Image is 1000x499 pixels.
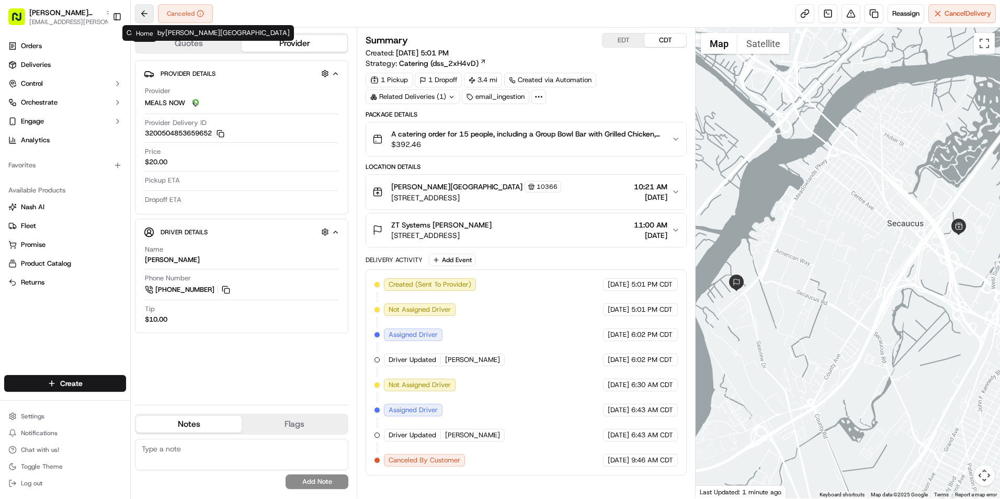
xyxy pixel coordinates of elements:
div: Start new chat [47,100,172,110]
a: Terms (opens in new tab) [934,492,949,497]
button: Flags [242,416,347,433]
span: [DATE] 5:01 PM [396,48,449,58]
button: EDT [603,33,644,47]
button: Toggle Theme [4,459,126,474]
button: Returns [4,274,126,291]
span: • [87,190,90,199]
img: Angelique Valdez [10,152,27,169]
button: Canceled [158,4,213,23]
span: Product Catalog [21,259,71,268]
div: 3.4 mi [464,73,502,87]
span: Settings [21,412,44,421]
div: We're available if you need us! [47,110,144,119]
span: Cancel Delivery [945,9,991,18]
span: Notifications [21,429,58,437]
span: [PHONE_NUMBER] [155,285,214,294]
button: Toggle fullscreen view [974,33,995,54]
div: 1 Pickup [366,73,413,87]
div: 💻 [88,235,97,243]
button: Keyboard shortcuts [820,491,865,498]
span: Provider Details [161,70,215,78]
span: [DATE] [608,305,629,314]
span: Knowledge Base [21,234,80,244]
span: • [87,162,90,171]
a: 📗Knowledge Base [6,230,84,248]
div: Favorites [4,157,126,174]
span: Provider [145,86,171,96]
span: Canceled By Customer [389,456,460,465]
button: [EMAIL_ADDRESS][PERSON_NAME][DOMAIN_NAME] [29,18,113,26]
span: Pylon [104,259,127,267]
span: [DATE] [608,380,629,390]
a: Deliveries [4,56,126,73]
button: Notifications [4,426,126,440]
div: Past conversations [10,136,70,144]
button: Start new chat [178,103,190,116]
div: email_ingestion [462,89,529,104]
span: 11:00 AM [634,220,667,230]
span: [DATE] [608,280,629,289]
a: Orders [4,38,126,54]
img: 1736555255976-a54dd68f-1ca7-489b-9aae-adbdc363a1c4 [21,191,29,199]
button: [PERSON_NAME][GEOGRAPHIC_DATA]10366[STREET_ADDRESS]10:21 AM[DATE] [366,175,686,209]
img: Google [698,485,733,498]
button: Show satellite imagery [737,33,789,54]
span: [PERSON_NAME][GEOGRAPHIC_DATA] [391,182,522,192]
span: 9:46 AM CDT [631,456,673,465]
span: Driver Updated [389,430,436,440]
button: CDT [644,33,686,47]
span: [DATE] [608,430,629,440]
a: [PHONE_NUMBER] [145,284,232,296]
button: Promise [4,236,126,253]
img: Nash [10,10,31,31]
span: A catering order for 15 people, including a Group Bowl Bar with Grilled Chicken, Saffron Basmati ... [391,129,663,139]
span: Provider Delivery ID [145,118,207,128]
span: Analytics [21,135,50,145]
div: Strategy: [366,58,486,69]
span: [DATE] [634,230,667,241]
button: Notes [136,416,242,433]
div: [PERSON_NAME] [145,255,200,265]
a: Report a map error [955,492,997,497]
button: See all [162,134,190,146]
img: melas_now_logo.png [189,97,202,109]
span: Name [145,245,163,254]
div: Related Deliveries (1) [366,89,460,104]
span: [DATE] [608,355,629,365]
img: 1736555255976-a54dd68f-1ca7-489b-9aae-adbdc363a1c4 [21,163,29,171]
div: Available Products [4,182,126,199]
button: Add Event [429,254,475,266]
button: Log out [4,476,126,491]
button: Create [4,375,126,392]
button: Map camera controls [974,465,995,486]
span: Nash AI [21,202,44,212]
a: Created via Automation [504,73,596,87]
a: Open this area in Google Maps (opens a new window) [698,485,733,498]
span: Toggle Theme [21,462,63,471]
span: Created: [366,48,449,58]
button: A catering order for 15 people, including a Group Bowl Bar with Grilled Chicken, Saffron Basmati ... [366,122,686,156]
a: Fleet [8,221,122,231]
a: Analytics [4,132,126,149]
span: Orchestrate [21,98,58,107]
div: 📗 [10,235,19,243]
span: MEALS NOW [145,98,185,108]
span: 6:02 PM CDT [631,355,673,365]
span: Created (Sent To Provider) [389,280,471,289]
span: Price [145,147,161,156]
span: Engage [21,117,44,126]
span: [DATE] [608,405,629,415]
button: Orchestrate [4,94,126,111]
span: [DATE] [608,456,629,465]
div: Last Updated: 1 minute ago [696,485,786,498]
div: Location Details [366,163,687,171]
input: Got a question? Start typing here... [27,67,188,78]
a: Returns [8,278,122,287]
img: 1732323095091-59ea418b-cfe3-43c8-9ae0-d0d06d6fd42c [22,100,41,119]
button: Show street map [701,33,737,54]
span: 5:01 PM CDT [631,280,673,289]
span: Dropoff ETA [145,195,181,205]
span: Assigned Driver [389,405,438,415]
button: [PERSON_NAME][GEOGRAPHIC_DATA] [29,7,101,18]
